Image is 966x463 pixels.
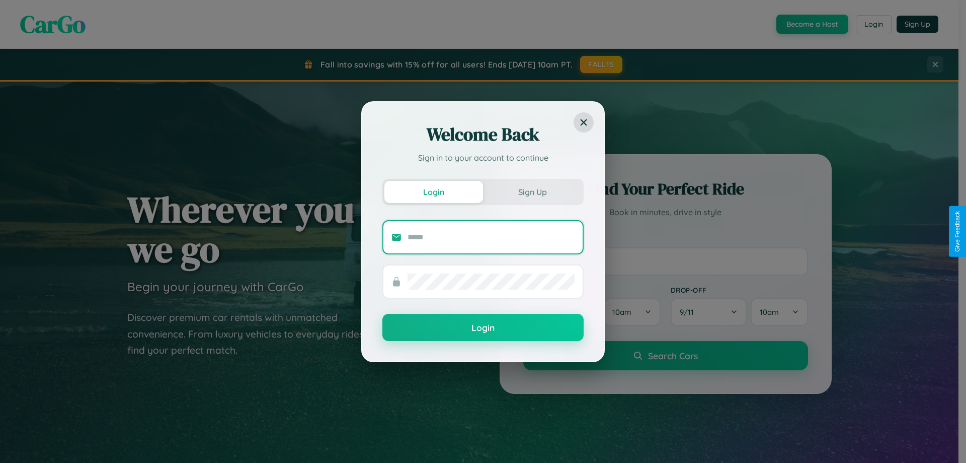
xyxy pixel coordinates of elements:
[483,181,582,203] button: Sign Up
[382,152,584,164] p: Sign in to your account to continue
[382,122,584,147] h2: Welcome Back
[954,211,961,252] div: Give Feedback
[382,314,584,341] button: Login
[384,181,483,203] button: Login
